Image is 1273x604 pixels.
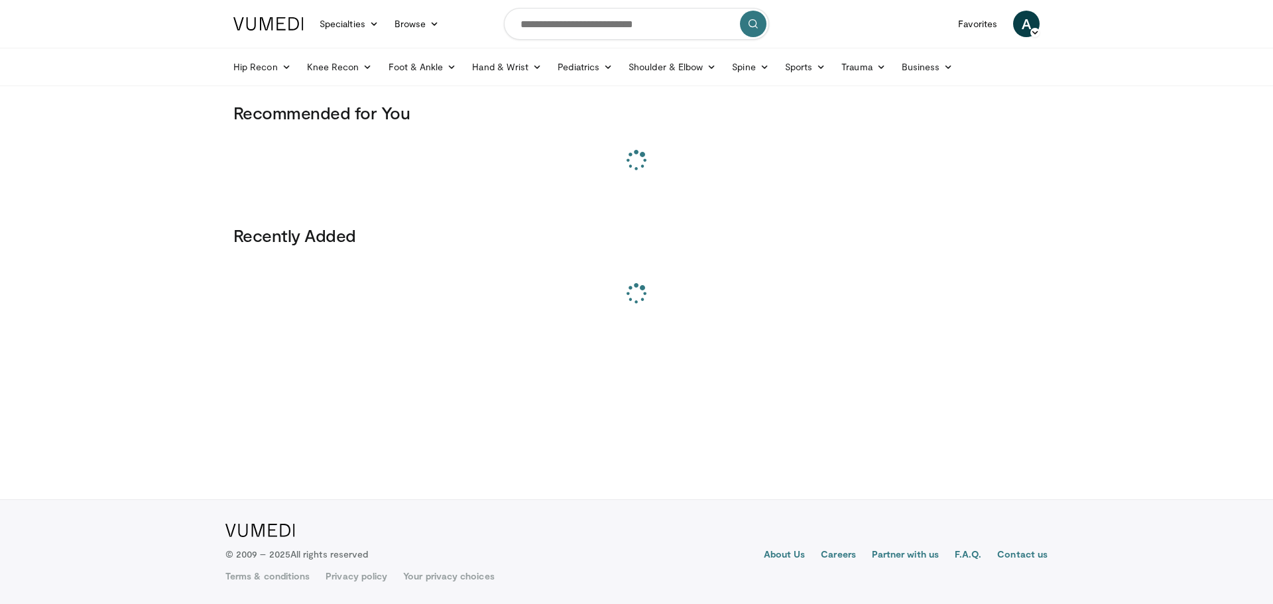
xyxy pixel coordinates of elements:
img: VuMedi Logo [225,524,295,537]
h3: Recommended for You [233,102,1040,123]
a: Privacy policy [326,570,387,583]
a: Your privacy choices [403,570,494,583]
a: Trauma [833,54,894,80]
h3: Recently Added [233,225,1040,246]
a: Business [894,54,961,80]
a: Terms & conditions [225,570,310,583]
a: Sports [777,54,834,80]
img: VuMedi Logo [233,17,304,30]
input: Search topics, interventions [504,8,769,40]
a: Shoulder & Elbow [621,54,724,80]
a: Favorites [950,11,1005,37]
a: About Us [764,548,806,564]
a: Foot & Ankle [381,54,465,80]
a: F.A.Q. [955,548,981,564]
a: A [1013,11,1040,37]
a: Hand & Wrist [464,54,550,80]
a: Hip Recon [225,54,299,80]
a: Browse [387,11,448,37]
a: Partner with us [872,548,939,564]
a: Pediatrics [550,54,621,80]
a: Careers [821,548,856,564]
a: Knee Recon [299,54,381,80]
a: Specialties [312,11,387,37]
span: All rights reserved [290,548,368,560]
a: Contact us [997,548,1048,564]
a: Spine [724,54,776,80]
p: © 2009 – 2025 [225,548,368,561]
